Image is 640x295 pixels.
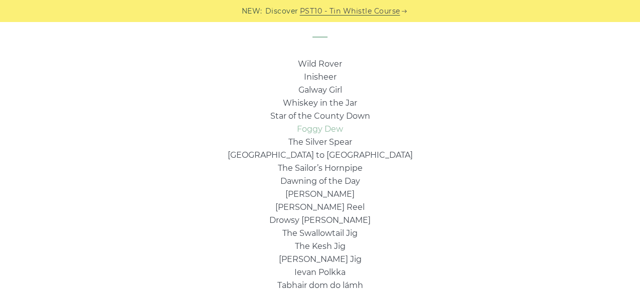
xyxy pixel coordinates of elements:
[297,124,343,134] a: Foggy Dew
[298,59,342,69] a: Wild Rover
[270,111,370,121] a: Star of the County Down
[294,267,346,277] a: Ievan Polkka
[298,85,342,95] a: Galway Girl
[279,254,362,264] a: [PERSON_NAME] Jig
[282,228,358,238] a: The Swallowtail Jig
[228,150,413,160] a: [GEOGRAPHIC_DATA] to [GEOGRAPHIC_DATA]
[295,241,346,251] a: The Kesh Jig
[288,137,352,147] a: The Silver Spear
[275,202,365,212] a: [PERSON_NAME] Reel
[280,176,360,186] a: Dawning of the Day
[285,189,355,199] a: [PERSON_NAME]
[283,98,357,108] a: Whiskey in the Jar
[278,163,363,173] a: The Sailor’s Hornpipe
[242,6,262,17] span: NEW:
[265,6,298,17] span: Discover
[300,6,400,17] a: PST10 - Tin Whistle Course
[277,280,363,290] a: Tabhair dom do lámh
[304,72,337,82] a: Inisheer
[269,215,371,225] a: Drowsy [PERSON_NAME]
